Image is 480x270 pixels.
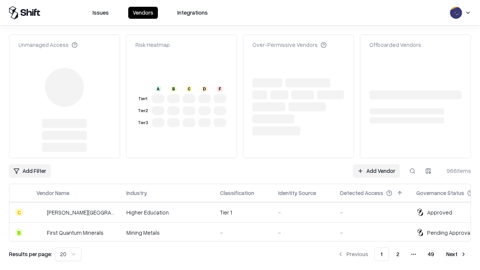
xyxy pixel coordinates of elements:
[88,7,113,19] button: Issues
[137,120,149,126] div: Tier 3
[278,208,328,216] div: -
[36,189,69,197] div: Vendor Name
[36,208,44,216] img: Reichman University
[137,108,149,114] div: Tier 2
[441,167,471,175] div: 966 items
[220,208,266,216] div: Tier 1
[220,229,266,237] div: -
[340,208,404,216] div: -
[201,86,207,92] div: D
[126,229,208,237] div: Mining Metals
[278,229,328,237] div: -
[126,189,147,197] div: Industry
[220,189,254,197] div: Classification
[171,86,177,92] div: B
[126,208,208,216] div: Higher Education
[15,208,23,216] div: C
[369,41,421,49] div: Offboarded Vendors
[155,86,161,92] div: A
[390,247,405,261] button: 2
[333,247,471,261] nav: pagination
[427,208,452,216] div: Approved
[128,7,158,19] button: Vendors
[47,229,103,237] div: First Quantum Minerals
[340,189,383,197] div: Detected Access
[340,229,404,237] div: -
[186,86,192,92] div: C
[15,229,23,236] div: B
[427,229,471,237] div: Pending Approval
[416,189,464,197] div: Governance Status
[135,41,170,49] div: Risk Heatmap
[374,247,389,261] button: 1
[137,96,149,102] div: Tier 1
[47,208,114,216] div: [PERSON_NAME][GEOGRAPHIC_DATA]
[9,250,52,258] p: Results per page:
[422,247,440,261] button: 49
[36,229,44,236] img: First Quantum Minerals
[353,164,400,178] a: Add Vendor
[278,189,316,197] div: Identity Source
[9,164,51,178] button: Add Filter
[217,86,223,92] div: F
[18,41,78,49] div: Unmanaged Access
[442,247,471,261] button: Next
[173,7,212,19] button: Integrations
[252,41,327,49] div: Over-Permissive Vendors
